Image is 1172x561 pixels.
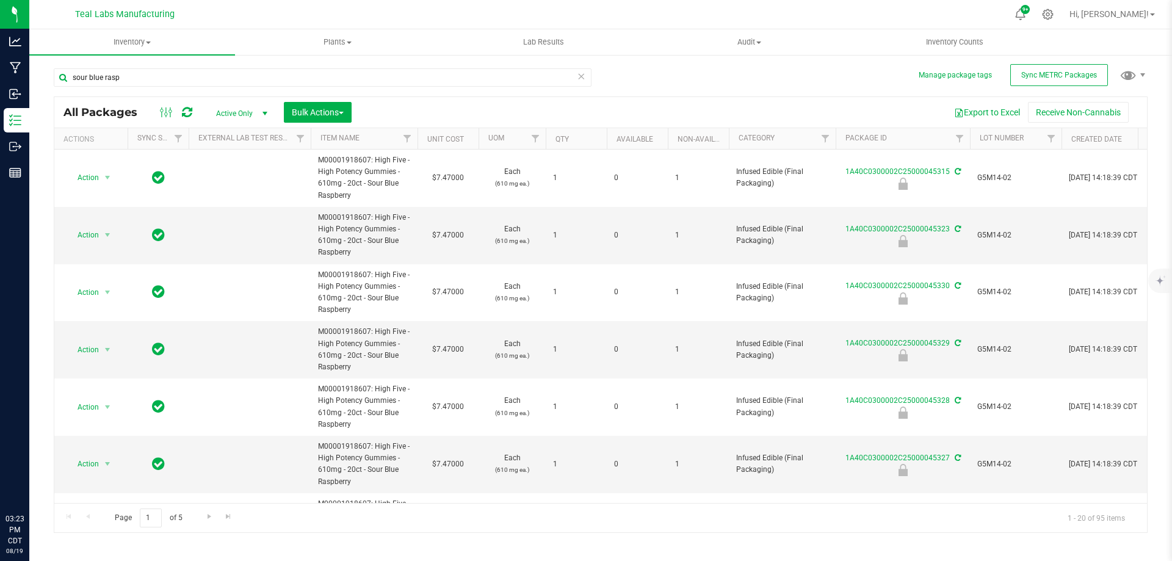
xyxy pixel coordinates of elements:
a: Inventory [29,29,235,55]
span: In Sync [152,455,165,472]
div: Not Packaged [834,292,972,305]
span: G5M14-02 [977,344,1054,355]
a: Lot Number [980,134,1024,142]
span: select [100,399,115,416]
span: 1 [675,230,722,241]
td: $7.47000 [418,264,479,322]
div: Actions [63,135,123,143]
a: Audit [646,29,852,55]
span: select [100,226,115,244]
span: 1 [553,230,599,241]
span: G5M14-02 [977,286,1054,298]
span: Sync from Compliance System [953,396,961,405]
span: Each [486,338,538,361]
inline-svg: Inventory [9,114,21,126]
p: (610 mg ea.) [486,235,538,247]
span: M00001918607: High Five - High Potency Gummies - 610mg - 20ct - Sour Blue Raspberry [318,383,410,430]
span: M00001918607: High Five - High Potency Gummies - 610mg - 20ct - Sour Blue Raspberry [318,498,410,545]
a: Category [739,134,775,142]
inline-svg: Inbound [9,88,21,100]
a: External Lab Test Result [198,134,294,142]
span: Sync from Compliance System [953,225,961,233]
span: 1 [675,344,722,355]
span: 0 [614,230,660,241]
span: [DATE] 14:18:39 CDT [1069,458,1137,470]
span: M00001918607: High Five - High Potency Gummies - 610mg - 20ct - Sour Blue Raspberry [318,326,410,373]
span: M00001918607: High Five - High Potency Gummies - 610mg - 20ct - Sour Blue Raspberry [318,441,410,488]
a: Sync Status [137,134,184,142]
span: Inventory [29,37,235,48]
span: 1 [675,401,722,413]
button: Manage package tags [919,70,992,81]
span: 1 [553,401,599,413]
span: Infused Edible (Final Packaging) [736,338,828,361]
span: Action [67,341,99,358]
span: Inventory Counts [910,37,1000,48]
div: Not Packaged [834,349,972,361]
span: 1 [553,344,599,355]
span: Infused Edible (Final Packaging) [736,223,828,247]
a: Filter [291,128,311,149]
span: Action [67,226,99,244]
span: In Sync [152,398,165,415]
a: Created Date [1071,135,1122,143]
p: (610 mg ea.) [486,464,538,476]
button: Sync METRC Packages [1010,64,1108,86]
a: Inventory Counts [852,29,1058,55]
td: $7.47000 [418,150,479,207]
div: Not Packaged [834,178,972,190]
a: 1A40C0300002C25000045328 [845,396,950,405]
span: [DATE] 14:18:39 CDT [1069,286,1137,298]
span: Infused Edible (Final Packaging) [736,452,828,476]
span: Sync from Compliance System [953,167,961,176]
span: 1 [553,172,599,184]
span: Action [67,455,99,472]
span: Each [486,166,538,189]
td: $7.47000 [418,378,479,436]
span: G5M14-02 [977,172,1054,184]
span: 0 [614,286,660,298]
a: Non-Available [678,135,732,143]
span: In Sync [152,341,165,358]
span: 1 [553,458,599,470]
span: [DATE] 14:18:39 CDT [1069,230,1137,241]
a: Filter [397,128,418,149]
span: Sync from Compliance System [953,339,961,347]
a: 1A40C0300002C25000045329 [845,339,950,347]
button: Bulk Actions [284,102,352,123]
span: Infused Edible (Final Packaging) [736,281,828,304]
input: Search Package ID, Item Name, SKU, Lot or Part Number... [54,68,591,87]
span: 1 [675,172,722,184]
span: select [100,284,115,301]
span: 0 [614,344,660,355]
a: 1A40C0300002C25000045327 [845,454,950,462]
td: $7.47000 [418,207,479,264]
span: 9+ [1022,7,1028,12]
p: 08/19 [5,546,24,556]
span: G5M14-02 [977,458,1054,470]
a: Qty [555,135,569,143]
span: Sync from Compliance System [953,281,961,290]
div: Manage settings [1040,9,1055,20]
input: 1 [140,509,162,527]
span: [DATE] 14:18:39 CDT [1069,401,1137,413]
iframe: Resource center [12,463,49,500]
span: G5M14-02 [977,401,1054,413]
span: 1 [675,458,722,470]
td: $7.47000 [418,436,479,493]
span: [DATE] 14:18:39 CDT [1069,344,1137,355]
span: 0 [614,401,660,413]
span: Each [486,223,538,247]
a: 1A40C0300002C25000045323 [845,225,950,233]
td: $7.47000 [418,493,479,551]
span: 1 [675,286,722,298]
button: Export to Excel [946,102,1028,123]
span: Action [67,284,99,301]
span: Lab Results [507,37,581,48]
a: Filter [950,128,970,149]
span: M00001918607: High Five - High Potency Gummies - 610mg - 20ct - Sour Blue Raspberry [318,269,410,316]
span: 1 [553,286,599,298]
span: Audit [647,37,852,48]
div: Not Packaged [834,407,972,419]
a: Go to the last page [220,509,237,525]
